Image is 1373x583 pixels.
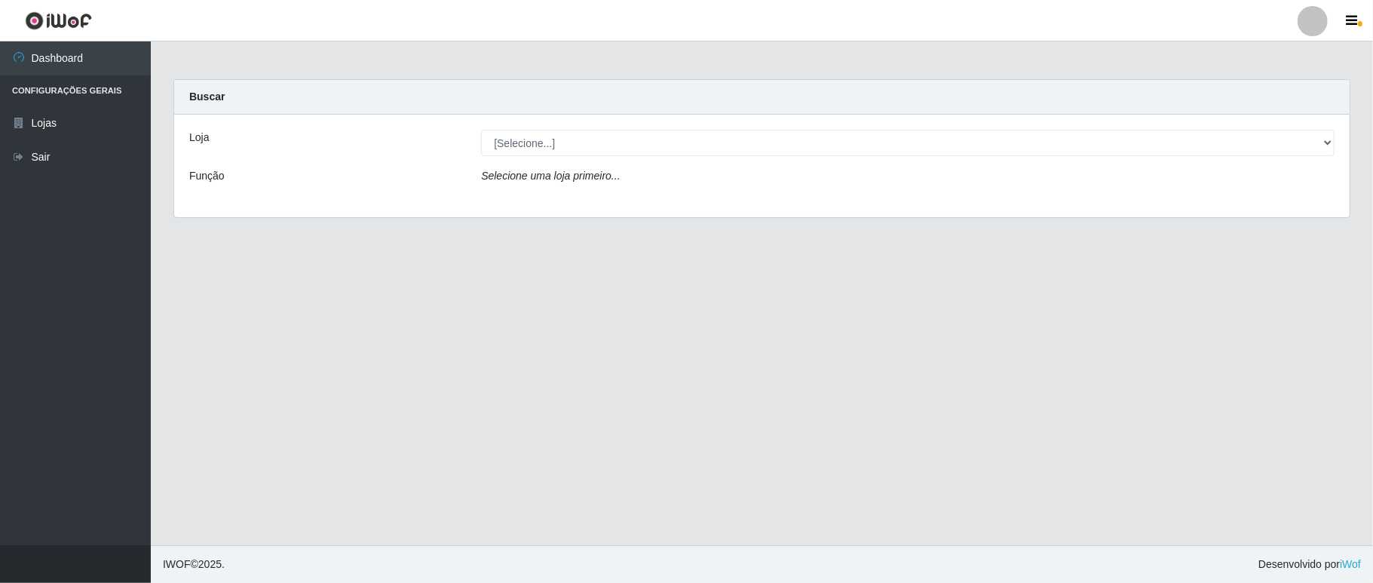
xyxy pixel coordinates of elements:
[189,130,209,146] label: Loja
[481,170,620,182] i: Selecione uma loja primeiro...
[163,558,191,570] span: IWOF
[1340,558,1361,570] a: iWof
[163,557,225,572] span: © 2025 .
[189,168,225,184] label: Função
[25,11,92,30] img: CoreUI Logo
[189,91,225,103] strong: Buscar
[1258,557,1361,572] span: Desenvolvido por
